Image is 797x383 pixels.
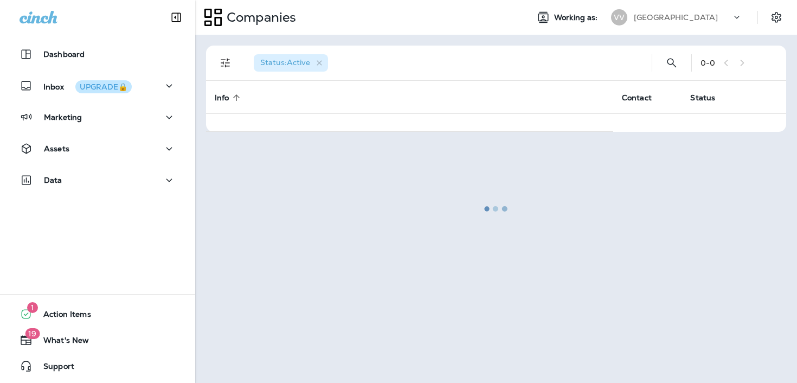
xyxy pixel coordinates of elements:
[43,80,132,92] p: Inbox
[44,144,69,153] p: Assets
[44,176,62,184] p: Data
[11,75,184,97] button: InboxUPGRADE🔒
[11,106,184,128] button: Marketing
[222,9,296,25] p: Companies
[80,83,127,91] div: UPGRADE🔒
[11,169,184,191] button: Data
[767,8,786,27] button: Settings
[44,113,82,122] p: Marketing
[27,302,38,313] span: 1
[75,80,132,93] button: UPGRADE🔒
[634,13,718,22] p: [GEOGRAPHIC_DATA]
[554,13,600,22] span: Working as:
[11,138,184,159] button: Assets
[33,336,89,349] span: What's New
[11,355,184,377] button: Support
[161,7,191,28] button: Collapse Sidebar
[11,43,184,65] button: Dashboard
[25,328,40,339] span: 19
[11,303,184,325] button: 1Action Items
[11,329,184,351] button: 19What's New
[33,310,91,323] span: Action Items
[611,9,627,25] div: VV
[33,362,74,375] span: Support
[43,50,85,59] p: Dashboard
